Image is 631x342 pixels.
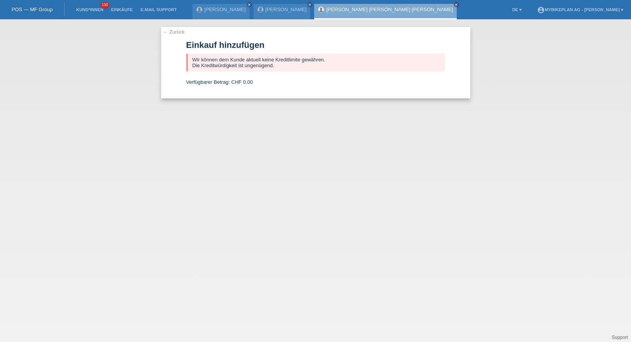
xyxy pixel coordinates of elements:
a: close [454,2,459,7]
i: close [247,3,251,7]
h1: Einkauf hinzufügen [186,40,445,50]
a: E-Mail Support [137,7,181,12]
div: Wir können dem Kunde aktuell keine Kreditlimite gewähren. Die Kreditwürdigkeit ist ungenügend. [186,54,445,71]
a: close [307,2,313,7]
a: DE ▾ [509,7,526,12]
a: ← Zurück [163,29,185,35]
a: [PERSON_NAME] [265,7,307,12]
i: close [454,3,458,7]
a: Einkäufe [107,7,136,12]
i: account_circle [537,6,545,14]
span: Verfügbarer Betrag: [186,79,230,85]
a: account_circleMybikeplan AG - [PERSON_NAME] ▾ [533,7,627,12]
a: Kund*innen [72,7,107,12]
i: close [308,3,312,7]
span: CHF 0.00 [231,79,253,85]
a: Support [612,335,628,340]
a: [PERSON_NAME] [PERSON_NAME] [PERSON_NAME] [326,7,453,12]
a: POS — MF Group [12,7,53,12]
a: close [247,2,252,7]
span: 100 [100,2,110,8]
a: [PERSON_NAME] [204,7,246,12]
